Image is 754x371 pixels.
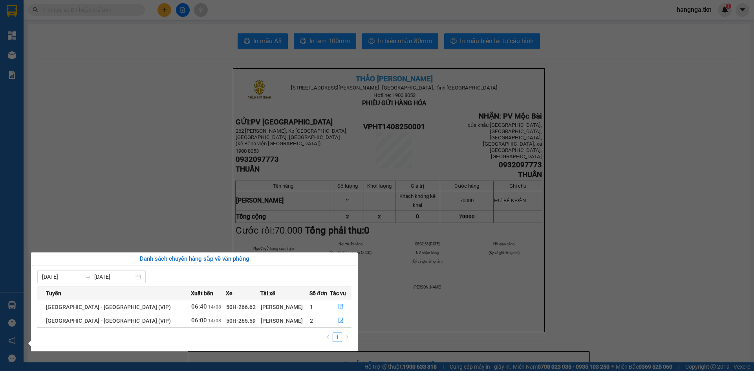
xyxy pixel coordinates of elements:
[333,333,342,342] a: 1
[46,318,171,324] span: [GEOGRAPHIC_DATA] - [GEOGRAPHIC_DATA] (VIP)
[344,334,349,339] span: right
[208,318,221,323] span: 14/08
[309,289,327,298] span: Số đơn
[226,289,232,298] span: Xe
[323,333,333,342] li: Previous Page
[261,316,309,325] div: [PERSON_NAME]
[191,289,213,298] span: Xuất bến
[330,314,351,327] button: file-done
[342,333,351,342] button: right
[226,318,256,324] span: 50H-265.59
[191,317,207,324] span: 06:00
[310,304,313,310] span: 1
[191,303,207,310] span: 06:40
[37,254,351,264] div: Danh sách chuyến hàng sắp về văn phòng
[330,301,351,313] button: file-done
[10,57,117,83] b: GỬI : PV [GEOGRAPHIC_DATA]
[260,289,275,298] span: Tài xế
[208,304,221,310] span: 14/08
[310,318,313,324] span: 2
[338,304,344,310] span: file-done
[326,334,330,339] span: left
[73,19,328,29] li: [STREET_ADDRESS][PERSON_NAME]. [GEOGRAPHIC_DATA], Tỉnh [GEOGRAPHIC_DATA]
[338,318,344,324] span: file-done
[323,333,333,342] button: left
[85,274,91,280] span: to
[73,29,328,39] li: Hotline: 1900 8153
[85,274,91,280] span: swap-right
[46,304,171,310] span: [GEOGRAPHIC_DATA] - [GEOGRAPHIC_DATA] (VIP)
[10,10,49,49] img: logo.jpg
[333,333,342,342] li: 1
[330,289,346,298] span: Tác vụ
[261,303,309,311] div: [PERSON_NAME]
[94,272,134,281] input: Đến ngày
[342,333,351,342] li: Next Page
[46,289,61,298] span: Tuyến
[42,272,82,281] input: Từ ngày
[226,304,256,310] span: 50H-266.62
